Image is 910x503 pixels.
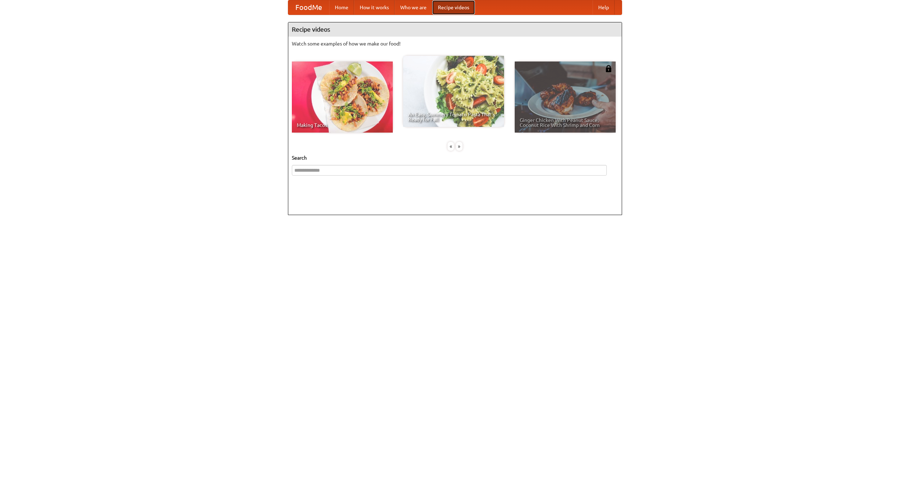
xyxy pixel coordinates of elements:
a: Home [329,0,354,15]
img: 483408.png [605,65,612,72]
p: Watch some examples of how we make our food! [292,40,618,47]
a: Recipe videos [432,0,475,15]
h5: Search [292,154,618,161]
a: Help [593,0,615,15]
a: Who we are [395,0,432,15]
div: « [448,142,454,151]
a: FoodMe [288,0,329,15]
a: Making Tacos [292,61,393,133]
span: An Easy, Summery Tomato Pasta That's Ready for Fall [408,112,499,122]
h4: Recipe videos [288,22,622,37]
a: How it works [354,0,395,15]
span: Making Tacos [297,123,388,128]
a: An Easy, Summery Tomato Pasta That's Ready for Fall [403,56,504,127]
div: » [456,142,462,151]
